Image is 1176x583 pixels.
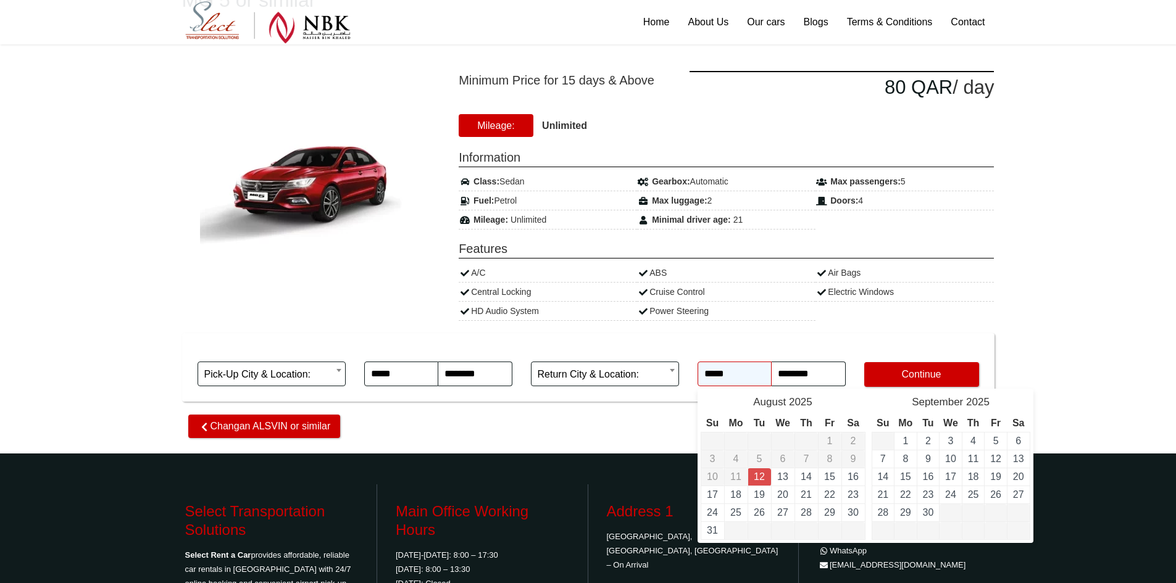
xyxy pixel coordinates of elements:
[733,453,739,464] span: 4
[754,507,765,518] a: 26
[903,453,908,464] a: 8
[993,436,999,446] a: 5
[706,418,719,428] span: Sunday
[830,196,858,205] strong: Doors:
[707,489,718,500] a: 17
[473,196,494,205] strong: Fuel:
[968,489,979,500] a: 25
[922,418,933,428] span: Tuesday
[188,415,341,438] a: Changan ALSVIN or similar
[945,471,956,482] a: 17
[900,471,911,482] a: 15
[1013,471,1024,482] a: 20
[204,362,339,387] span: Pick-Up City & Location:
[877,418,889,428] span: Sunday
[185,1,351,44] img: Select Rent a Car
[827,436,833,446] span: 1
[900,507,911,518] a: 29
[707,507,718,518] a: 24
[757,453,762,464] span: 5
[923,489,934,500] a: 23
[990,489,1001,500] a: 26
[531,362,679,386] span: Return City & Location:
[459,283,637,302] div: Central Locking
[652,215,731,225] strong: Minimal driver age:
[824,507,835,518] a: 29
[637,172,815,191] div: Automatic
[991,418,1001,428] span: Friday
[780,453,786,464] span: 6
[864,362,979,387] button: Continue
[815,283,994,302] div: Electric Windows
[990,471,1001,482] a: 19
[730,489,741,500] a: 18
[800,418,812,428] span: Thursday
[877,489,888,500] a: 21
[851,436,856,446] span: 2
[185,502,359,539] h3: Select Transportation Solutions
[847,418,859,428] span: Saturday
[753,396,786,408] span: August
[815,191,994,210] div: 4
[801,507,812,518] a: 28
[690,71,994,103] div: / day
[652,176,690,186] strong: Gearbox:
[825,418,835,428] span: Friday
[733,215,743,225] span: 21
[710,453,715,464] span: 3
[637,191,815,210] div: 2
[459,114,533,137] span: Mileage:
[801,489,812,500] a: 21
[728,418,743,428] span: Monday
[877,507,888,518] a: 28
[775,418,790,428] span: Wednesday
[396,502,569,539] h3: Main Office Working Hours
[707,525,718,535] a: 31
[473,176,499,186] strong: Class:
[1013,453,1024,464] a: 13
[848,507,859,518] a: 30
[968,471,979,482] a: 18
[817,558,991,572] li: [EMAIL_ADDRESS][DOMAIN_NAME]
[748,468,771,486] td: Pick-Up Date
[945,489,956,500] a: 24
[777,507,788,518] a: 27
[970,436,976,446] a: 4
[827,453,833,464] span: 8
[459,302,637,321] div: HD Audio System
[815,172,994,191] div: 5
[754,471,765,482] a: 12
[777,489,788,500] a: 20
[459,239,994,258] span: Features
[880,453,886,464] a: 7
[990,453,1001,464] a: 12
[789,396,812,408] span: 2025
[704,397,722,410] a: Prev
[1015,436,1021,446] a: 6
[198,339,346,362] span: Pick-up Location
[824,471,835,482] a: 15
[885,76,953,98] span: 80.00 QAR
[194,110,428,261] img: MG 5 or similar
[830,176,901,186] strong: Max passengers:
[777,471,788,482] a: 13
[898,418,912,428] span: Monday
[531,339,679,362] span: Return Location
[943,418,958,428] span: Wednesday
[817,546,867,555] a: WhatsApp
[707,471,718,482] span: 10
[848,489,859,500] a: 23
[459,71,671,89] span: Minimum Price for 15 days & Above
[948,436,954,446] a: 3
[698,339,846,362] span: Return Date
[851,453,856,464] span: 9
[967,418,980,428] span: Thursday
[804,453,809,464] span: 7
[1009,397,1027,410] a: Next
[848,471,859,482] a: 16
[607,502,780,521] h3: Address 1
[607,532,778,569] a: [GEOGRAPHIC_DATA], [GEOGRAPHIC_DATA], [GEOGRAPHIC_DATA] – On Arrival
[730,471,741,482] span: 11
[185,550,251,560] strong: Select Rent a Car
[912,396,963,408] span: September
